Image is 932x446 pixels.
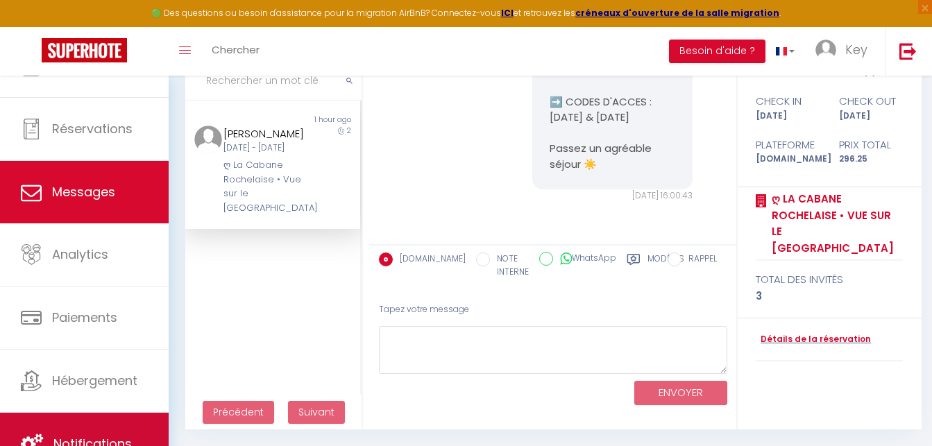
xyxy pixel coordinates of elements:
[899,42,917,60] img: logout
[52,183,115,200] span: Messages
[747,110,829,123] div: [DATE]
[873,384,922,436] iframe: Chat
[52,120,133,137] span: Réservations
[532,189,693,203] div: [DATE] 16:00:43
[273,114,360,126] div: 1 hour ago
[11,6,53,47] button: Ouvrir le widget de chat LiveChat
[767,191,903,256] a: ღ La Cabane Rochelaise • Vue sur le [GEOGRAPHIC_DATA]
[194,126,222,153] img: ...
[347,126,351,136] span: 2
[756,271,903,288] div: total des invités
[203,401,274,424] button: Previous
[829,110,912,123] div: [DATE]
[501,7,514,19] a: ICI
[747,93,829,110] div: check in
[52,246,108,263] span: Analytics
[805,27,885,76] a: ... Key
[829,153,912,166] div: 296.25
[490,252,529,279] label: NOTE INTERNE
[747,153,829,166] div: [DOMAIN_NAME]
[185,62,362,101] input: Rechercher un mot clé
[747,137,829,153] div: Plateforme
[223,141,307,155] div: [DATE] - [DATE]
[288,401,345,424] button: Next
[379,293,727,327] div: Tapez votre message
[393,252,466,268] label: [DOMAIN_NAME]
[647,252,684,281] label: Modèles
[756,288,903,305] div: 3
[829,93,912,110] div: check out
[815,40,836,60] img: ...
[553,252,616,267] label: WhatsApp
[223,158,307,215] div: ღ La Cabane Rochelaise • Vue sur le [GEOGRAPHIC_DATA]
[756,333,871,346] a: Détails de la réservation
[42,38,127,62] img: Super Booking
[201,27,270,76] a: Chercher
[52,309,117,326] span: Paiements
[575,7,779,19] a: créneaux d'ouverture de la salle migration
[845,41,867,58] span: Key
[52,372,137,389] span: Hébergement
[223,126,307,142] div: [PERSON_NAME]
[669,40,765,63] button: Besoin d'aide ?
[681,252,717,268] label: RAPPEL
[829,137,912,153] div: Prix total
[634,381,727,405] button: ENVOYER
[213,405,264,419] span: Précédent
[212,42,260,57] span: Chercher
[298,405,334,419] span: Suivant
